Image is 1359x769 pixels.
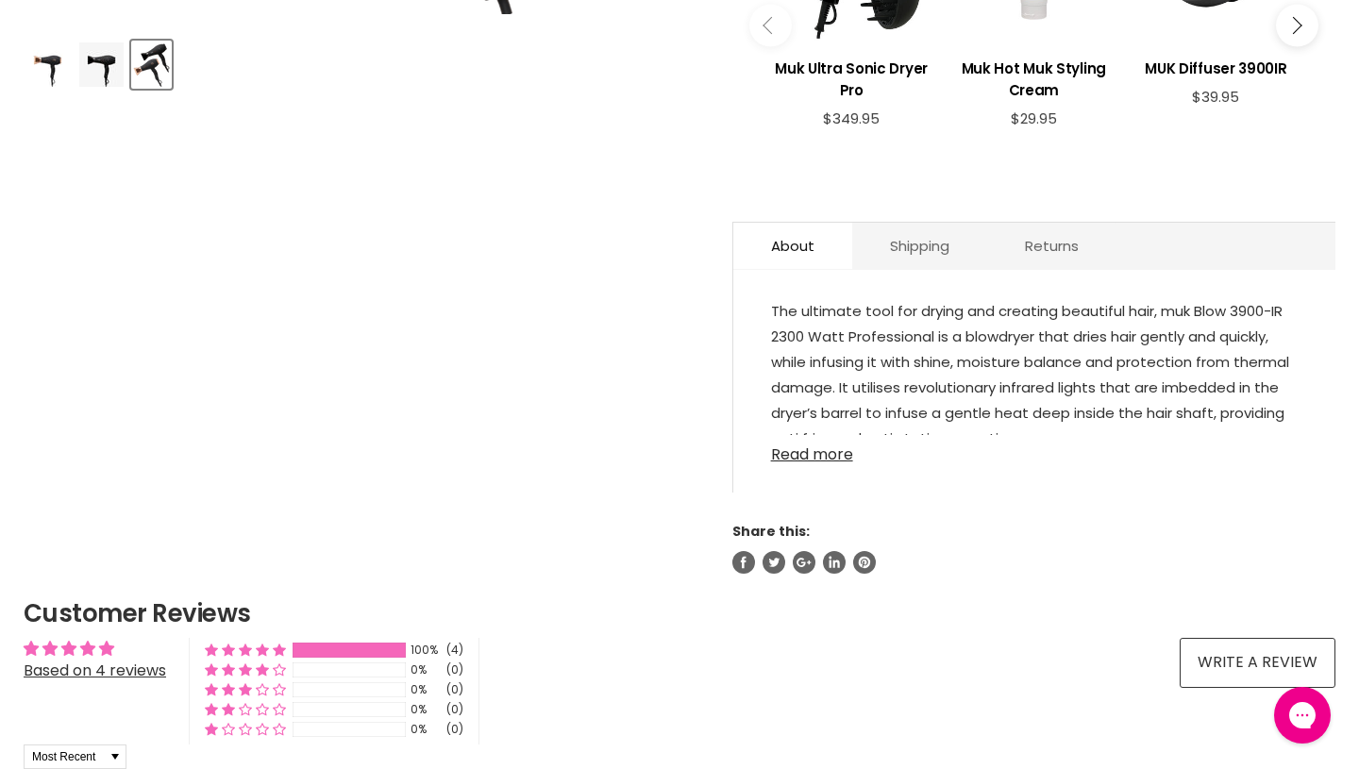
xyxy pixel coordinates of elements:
[732,523,1335,574] aside: Share this:
[852,223,987,269] a: Shipping
[131,41,172,89] button: MUK Blow Hair Dryer 3900IR
[733,223,852,269] a: About
[1180,638,1335,687] a: Write a review
[205,643,286,659] div: 100% (4) reviews with 5 star rating
[79,42,124,87] img: MUK Blow Hair Dryer 3900IR
[1011,109,1057,128] span: $29.95
[24,744,126,769] select: Sort dropdown
[952,58,1116,101] h3: Muk Hot Muk Styling Cream
[77,41,126,89] button: MUK Blow Hair Dryer 3900IR
[21,35,702,89] div: Product thumbnails
[1134,43,1298,89] a: View product:MUK Diffuser 3900IR
[987,223,1116,269] a: Returns
[24,41,72,89] button: MUK Blow Hair Dryer 3900IR
[24,638,166,660] div: Average rating is 5.00 stars
[24,596,1335,630] h2: Customer Reviews
[770,58,933,101] h3: Muk Ultra Sonic Dryer Pro
[770,43,933,110] a: View product:Muk Ultra Sonic Dryer Pro
[25,42,70,87] img: MUK Blow Hair Dryer 3900IR
[771,298,1298,455] p: The ultimate tool for drying and creating beautiful hair, muk Blow 3900-IR 2300 Watt Professional...
[133,42,170,87] img: MUK Blow Hair Dryer 3900IR
[411,643,441,659] div: 100%
[732,522,810,541] span: Share this:
[446,643,463,659] div: (4)
[24,660,166,681] a: Based on 4 reviews
[1265,680,1340,750] iframe: Gorgias live chat messenger
[952,43,1116,110] a: View product:Muk Hot Muk Styling Cream
[823,109,880,128] span: $349.95
[771,435,1298,463] a: Read more
[1192,87,1239,107] span: $39.95
[1134,58,1298,79] h3: MUK Diffuser 3900IR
